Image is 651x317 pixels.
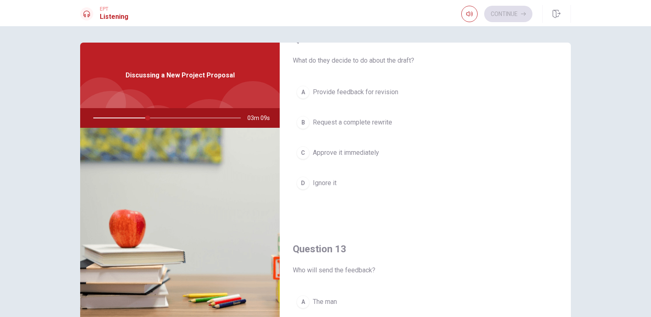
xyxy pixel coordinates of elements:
[293,292,558,312] button: AThe man
[313,87,398,97] span: Provide feedback for revision
[313,297,337,307] span: The man
[293,82,558,102] button: AProvide feedback for revision
[100,12,128,22] h1: Listening
[313,178,337,188] span: Ignore it
[293,112,558,133] button: BRequest a complete rewrite
[247,108,276,128] span: 03m 09s
[313,148,379,158] span: Approve it immediately
[296,146,310,159] div: C
[296,86,310,99] div: A
[126,70,235,80] span: Discussing a New Project Proposal
[293,143,558,163] button: CApprove it immediately
[313,118,392,127] span: Request a complete rewrite
[296,177,310,190] div: D
[296,116,310,129] div: B
[293,173,558,193] button: DIgnore it
[296,295,310,308] div: A
[293,265,558,275] span: Who will send the feedback?
[293,242,558,256] h4: Question 13
[293,56,558,66] span: What do they decide to do about the draft?
[100,6,128,12] span: EPT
